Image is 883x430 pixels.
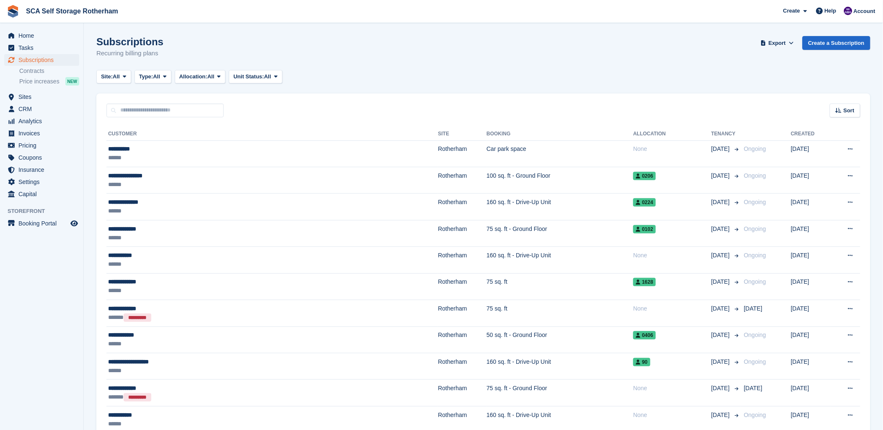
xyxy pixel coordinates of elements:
span: Type: [139,73,153,81]
span: All [207,73,215,81]
a: menu [4,30,79,41]
span: Storefront [8,207,83,215]
span: All [264,73,271,81]
a: menu [4,103,79,115]
span: Insurance [18,164,69,176]
a: menu [4,188,79,200]
td: Rotherham [438,273,487,300]
img: Kelly Neesham [844,7,852,15]
td: [DATE] [791,273,831,300]
th: Booking [487,127,633,141]
span: Price increases [19,78,60,85]
a: menu [4,218,79,229]
td: [DATE] [791,326,831,353]
span: Ongoing [744,278,766,285]
span: Export [769,39,786,47]
span: Analytics [18,115,69,127]
span: [DATE] [711,357,731,366]
span: Ongoing [744,172,766,179]
span: Sort [844,106,855,115]
a: menu [4,176,79,188]
td: 75 sq. ft - Ground Floor [487,220,633,246]
span: Create [783,7,800,15]
td: [DATE] [791,167,831,194]
button: Site: All [96,70,131,84]
span: [DATE] [744,385,762,391]
th: Customer [106,127,438,141]
a: SCA Self Storage Rotherham [23,4,122,18]
div: None [633,384,711,393]
td: 160 sq. ft - Drive-Up Unit [487,194,633,220]
a: menu [4,115,79,127]
span: Ongoing [744,145,766,152]
td: [DATE] [791,300,831,326]
td: [DATE] [791,380,831,407]
span: [DATE] [711,277,731,286]
span: [DATE] [711,331,731,339]
td: Rotherham [438,353,487,379]
span: Booking Portal [18,218,69,229]
span: Ongoing [744,225,766,232]
span: Tasks [18,42,69,54]
td: [DATE] [791,220,831,246]
h1: Subscriptions [96,36,163,47]
span: Allocation: [179,73,207,81]
span: Site: [101,73,113,81]
div: None [633,145,711,153]
span: All [113,73,120,81]
span: 0102 [633,225,656,233]
span: Pricing [18,140,69,151]
span: Unit Status: [233,73,264,81]
td: Rotherham [438,220,487,246]
img: stora-icon-8386f47178a22dfd0bd8f6a31ec36ba5ce8667c1dd55bd0f319d3a0aa187defe.svg [7,5,19,18]
button: Type: All [135,70,171,84]
td: 160 sq. ft - Drive-Up Unit [487,353,633,379]
span: Settings [18,176,69,188]
a: menu [4,42,79,54]
th: Tenancy [711,127,741,141]
span: All [153,73,160,81]
a: menu [4,54,79,66]
span: Invoices [18,127,69,139]
span: [DATE] [711,251,731,260]
span: Help [825,7,836,15]
p: Recurring billing plans [96,49,163,58]
td: [DATE] [791,353,831,379]
td: Car park space [487,140,633,167]
div: None [633,411,711,420]
span: [DATE] [711,225,731,233]
td: 75 sq. ft [487,300,633,326]
span: Ongoing [744,252,766,259]
td: Rotherham [438,380,487,407]
span: Ongoing [744,412,766,418]
a: Contracts [19,67,79,75]
td: Rotherham [438,326,487,353]
span: [DATE] [711,411,731,420]
td: 100 sq. ft - Ground Floor [487,167,633,194]
span: 1628 [633,278,656,286]
span: 0406 [633,331,656,339]
td: Rotherham [438,247,487,273]
td: Rotherham [438,300,487,326]
td: 50 sq. ft - Ground Floor [487,326,633,353]
span: Account [854,7,875,16]
span: Coupons [18,152,69,163]
button: Unit Status: All [229,70,282,84]
td: [DATE] [791,194,831,220]
span: Capital [18,188,69,200]
th: Site [438,127,487,141]
div: None [633,251,711,260]
span: Ongoing [744,199,766,205]
span: [DATE] [711,171,731,180]
td: 160 sq. ft - Drive-Up Unit [487,247,633,273]
a: Create a Subscription [803,36,870,50]
span: [DATE] [711,145,731,153]
span: 90 [633,358,650,366]
span: 0224 [633,198,656,207]
th: Created [791,127,831,141]
td: 75 sq. ft [487,273,633,300]
div: None [633,304,711,313]
span: Sites [18,91,69,103]
span: [DATE] [711,384,731,393]
td: [DATE] [791,140,831,167]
